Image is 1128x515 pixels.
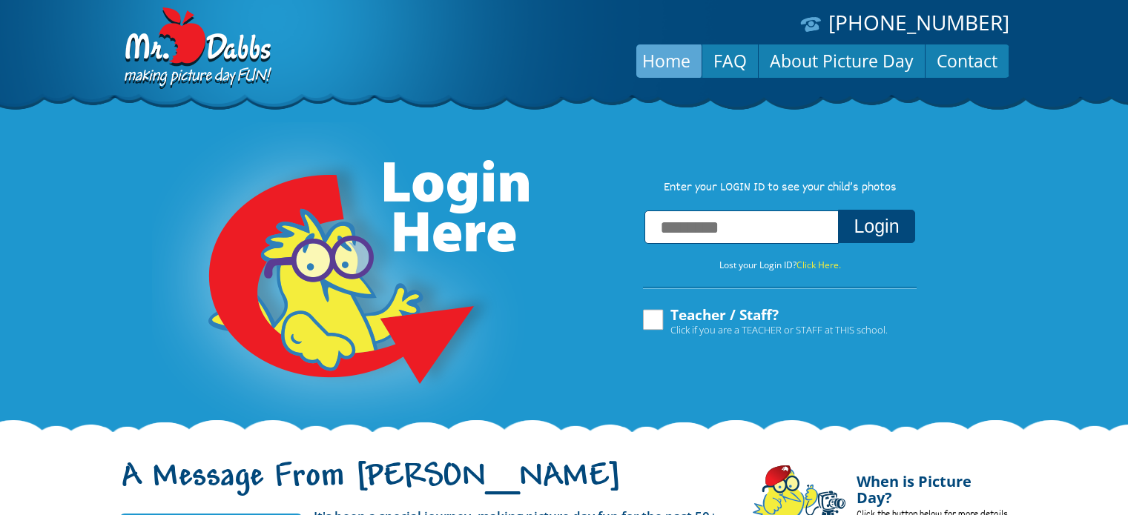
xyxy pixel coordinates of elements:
[759,43,925,79] a: About Picture Day
[926,43,1009,79] a: Contact
[119,7,274,90] img: Dabbs Company
[796,259,841,271] a: Click Here.
[152,122,532,433] img: Login Here
[631,43,702,79] a: Home
[857,465,1009,506] h4: When is Picture Day?
[838,210,914,243] button: Login
[702,43,758,79] a: FAQ
[628,257,932,273] p: Lost your Login ID?
[828,8,1009,36] a: [PHONE_NUMBER]
[628,180,932,196] p: Enter your LOGIN ID to see your child’s photos
[641,308,888,336] label: Teacher / Staff?
[119,471,730,502] h1: A Message From [PERSON_NAME]
[670,322,888,337] span: Click if you are a TEACHER or STAFF at THIS school.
